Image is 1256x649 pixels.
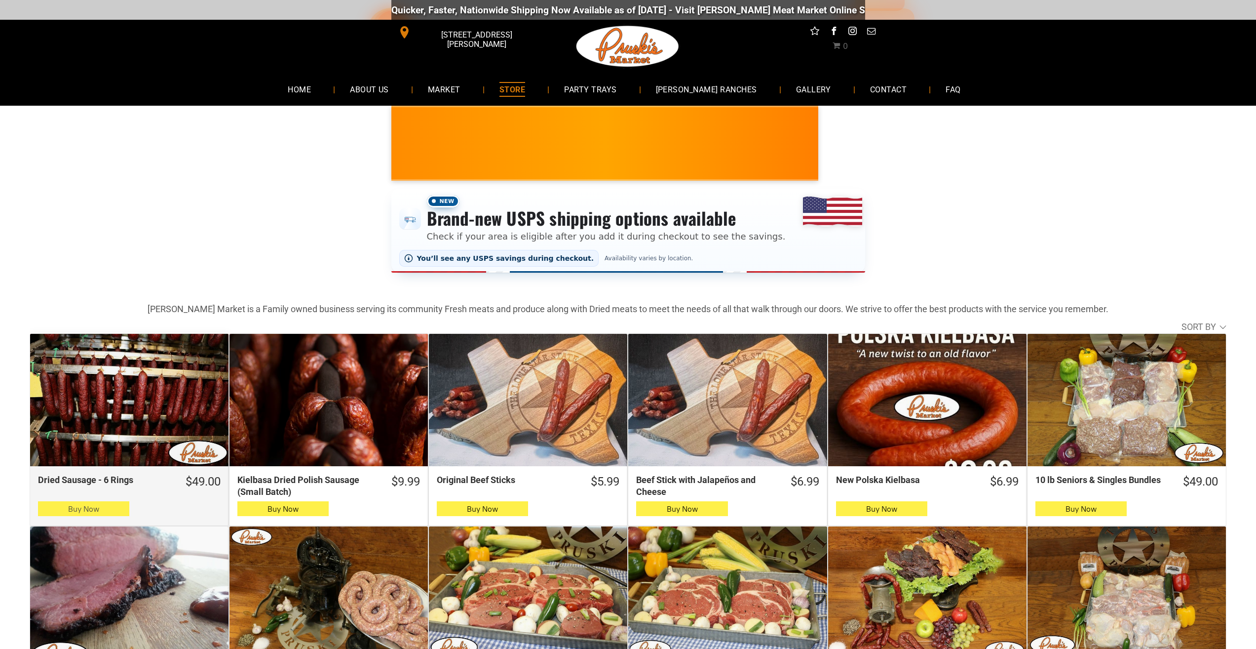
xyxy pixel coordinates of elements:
[603,255,695,262] span: Availability varies by location.
[429,334,627,466] a: Original Beef Sticks
[791,474,819,489] div: $6.99
[68,504,99,514] span: Buy Now
[1028,334,1226,466] a: 10 lb Seniors &amp; Singles Bundles
[30,334,228,466] a: Dried Sausage - 6 Rings
[628,474,827,497] a: $6.99Beef Stick with Jalapeños and Cheese
[574,20,681,73] img: Pruski-s+Market+HQ+Logo2-1920w.png
[846,25,859,40] a: instagram
[807,150,1001,166] span: [PERSON_NAME] MARKET
[383,4,981,16] div: Quicker, Faster, Nationwide Shipping Now Available as of [DATE] - Visit [PERSON_NAME] Meat Market...
[1028,474,1226,489] a: $49.0010 lb Seniors & Singles Bundles
[413,76,475,102] a: MARKET
[866,504,897,514] span: Buy Now
[855,76,921,102] a: CONTACT
[667,504,698,514] span: Buy Now
[30,474,228,489] a: $49.00Dried Sausage - 6 Rings
[273,76,326,102] a: HOME
[990,474,1019,489] div: $6.99
[931,76,975,102] a: FAQ
[628,334,827,466] a: Beef Stick with Jalapeños and Cheese
[808,25,821,40] a: Social network
[237,474,373,497] div: Kielbasa Dried Polish Sausage (Small Batch)
[1035,474,1165,486] div: 10 lb Seniors & Singles Bundles
[417,254,594,262] span: You’ll see any USPS savings during checkout.
[229,474,428,497] a: $9.99Kielbasa Dried Polish Sausage (Small Batch)
[437,474,572,486] div: Original Beef Sticks
[828,334,1027,466] a: New Polska Kielbasa
[1183,474,1218,489] div: $49.00
[413,25,540,54] span: [STREET_ADDRESS][PERSON_NAME]
[267,504,299,514] span: Buy Now
[38,501,129,516] button: Buy Now
[1035,501,1127,516] button: Buy Now
[641,76,772,102] a: [PERSON_NAME] RANCHES
[427,230,786,243] p: Check if your area is eligible after you add it during checkout to see the savings.
[437,501,528,516] button: Buy Now
[549,76,631,102] a: PARTY TRAYS
[427,207,786,229] h3: Brand-new USPS shipping options available
[429,474,627,489] a: $5.99Original Beef Sticks
[391,474,420,489] div: $9.99
[1066,504,1097,514] span: Buy Now
[38,474,167,486] div: Dried Sausage - 6 Rings
[843,41,848,51] span: 0
[828,474,1027,489] a: $6.99New Polska Kielbasa
[836,474,972,486] div: New Polska Kielbasa
[186,474,221,489] div: $49.00
[591,474,619,489] div: $5.99
[391,189,865,273] div: Shipping options announcement
[781,76,846,102] a: GALLERY
[427,195,459,207] span: New
[335,76,404,102] a: ABOUT US
[636,474,772,497] div: Beef Stick with Jalapeños and Cheese
[836,501,927,516] button: Buy Now
[485,76,540,102] a: STORE
[229,334,428,466] a: Kielbasa Dried Polish Sausage (Small Batch)
[865,25,877,40] a: email
[148,304,1108,314] strong: [PERSON_NAME] Market is a Family owned business serving its community Fresh meats and produce alo...
[467,504,498,514] span: Buy Now
[827,25,840,40] a: facebook
[391,25,542,40] a: [STREET_ADDRESS][PERSON_NAME]
[636,501,727,516] button: Buy Now
[237,501,329,516] button: Buy Now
